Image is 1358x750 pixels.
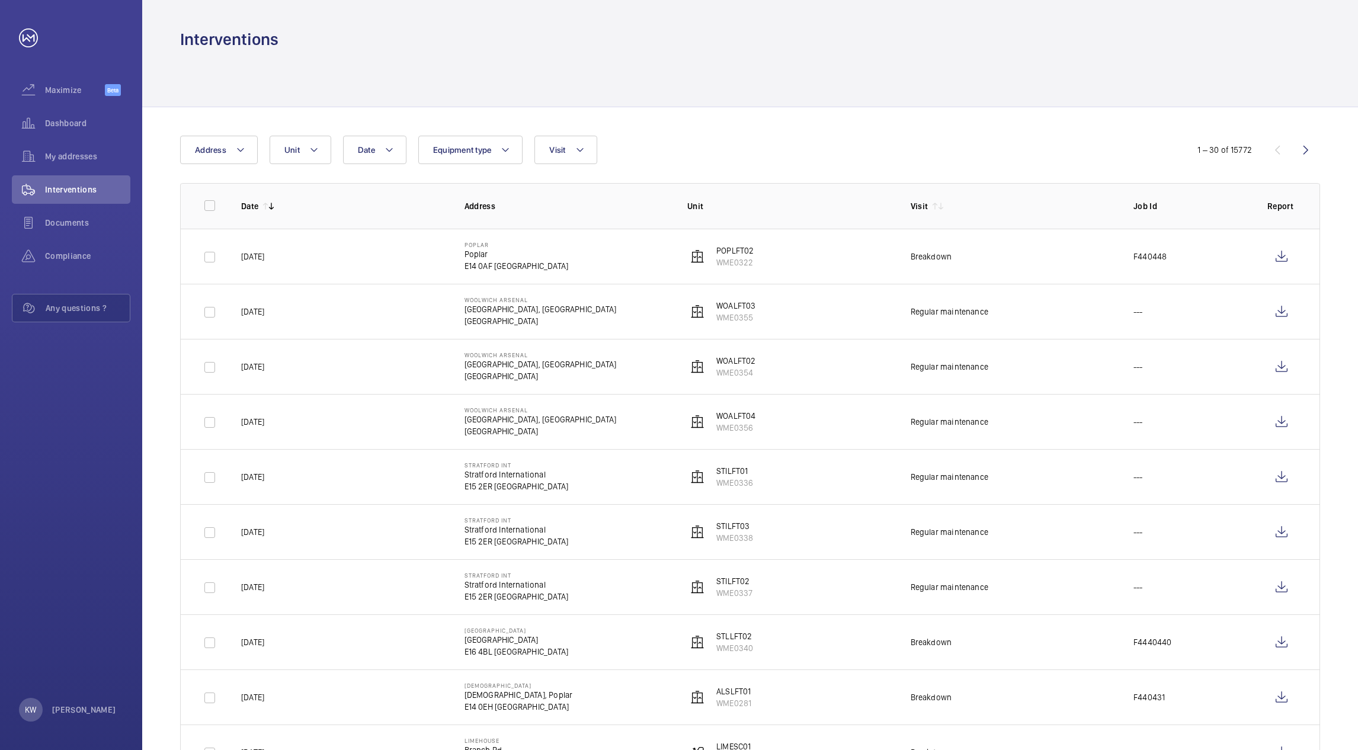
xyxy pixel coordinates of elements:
p: Stratford International [465,469,569,480]
p: [PERSON_NAME] [52,704,116,716]
span: Date [358,145,375,155]
button: Equipment type [418,136,523,164]
span: My addresses [45,150,130,162]
p: F440448 [1133,251,1167,262]
p: Stratford int [465,572,569,579]
p: Poplar [465,248,569,260]
p: Stratford International [465,524,569,536]
p: Date [241,200,258,212]
p: WME0356 [716,422,755,434]
div: Regular maintenance [911,361,988,373]
p: [GEOGRAPHIC_DATA] [465,370,617,382]
button: Unit [270,136,331,164]
p: [GEOGRAPHIC_DATA], [GEOGRAPHIC_DATA] [465,303,617,315]
span: Address [195,145,226,155]
span: Any questions ? [46,302,130,314]
p: [GEOGRAPHIC_DATA] [465,634,569,646]
div: Regular maintenance [911,581,988,593]
p: [GEOGRAPHIC_DATA], [GEOGRAPHIC_DATA] [465,414,617,425]
p: --- [1133,306,1143,318]
img: elevator.svg [690,305,704,319]
span: Maximize [45,84,105,96]
h1: Interventions [180,28,278,50]
p: Unit [687,200,892,212]
p: WME0336 [716,477,753,489]
p: E16 4BL [GEOGRAPHIC_DATA] [465,646,569,658]
span: Equipment type [433,145,492,155]
p: Address [465,200,669,212]
img: elevator.svg [690,525,704,539]
p: ALSLFT01 [716,685,751,697]
p: STILFT01 [716,465,753,477]
p: Poplar [465,241,569,248]
span: Dashboard [45,117,130,129]
p: [DATE] [241,416,264,428]
button: Address [180,136,258,164]
p: [DATE] [241,691,264,703]
p: STILFT02 [716,575,752,587]
p: [DATE] [241,526,264,538]
p: KW [25,704,36,716]
span: Documents [45,217,130,229]
div: Breakdown [911,251,952,262]
div: Breakdown [911,691,952,703]
p: Woolwich Arsenal [465,296,617,303]
p: [DATE] [241,251,264,262]
p: [DATE] [241,306,264,318]
p: WME0337 [716,587,752,599]
p: F440431 [1133,691,1165,703]
span: Interventions [45,184,130,195]
p: [DATE] [241,581,264,593]
p: Stratford International [465,579,569,591]
p: --- [1133,526,1143,538]
span: Beta [105,84,121,96]
p: [GEOGRAPHIC_DATA] [465,425,617,437]
p: STLLFT02 [716,630,753,642]
p: Woolwich Arsenal [465,351,617,358]
div: Regular maintenance [911,416,988,428]
p: Report [1267,200,1296,212]
p: [GEOGRAPHIC_DATA] [465,315,617,327]
p: WOALFT04 [716,410,755,422]
p: [DATE] [241,471,264,483]
p: Woolwich Arsenal [465,406,617,414]
p: POPLFT02 [716,245,754,257]
img: elevator.svg [690,635,704,649]
div: Regular maintenance [911,471,988,483]
p: WME0322 [716,257,754,268]
p: WME0340 [716,642,753,654]
p: WME0355 [716,312,755,323]
p: WME0338 [716,532,753,544]
p: E15 2ER [GEOGRAPHIC_DATA] [465,591,569,602]
div: 1 – 30 of 15772 [1197,144,1252,156]
p: Job Id [1133,200,1248,212]
button: Visit [534,136,597,164]
div: Breakdown [911,636,952,648]
p: [DATE] [241,361,264,373]
p: --- [1133,361,1143,373]
p: WOALFT03 [716,300,755,312]
img: elevator.svg [690,690,704,704]
p: [DEMOGRAPHIC_DATA] [465,682,573,689]
p: --- [1133,581,1143,593]
p: STILFT03 [716,520,753,532]
p: F4440440 [1133,636,1171,648]
p: E14 0AF [GEOGRAPHIC_DATA] [465,260,569,272]
p: Limehouse [465,737,567,744]
img: elevator.svg [690,249,704,264]
p: [DEMOGRAPHIC_DATA], Poplar [465,689,573,701]
div: Regular maintenance [911,526,988,538]
p: Stratford int [465,461,569,469]
p: [GEOGRAPHIC_DATA], [GEOGRAPHIC_DATA] [465,358,617,370]
p: E14 0EH [GEOGRAPHIC_DATA] [465,701,573,713]
p: [GEOGRAPHIC_DATA] [465,627,569,634]
img: elevator.svg [690,360,704,374]
button: Date [343,136,406,164]
img: elevator.svg [690,580,704,594]
img: elevator.svg [690,470,704,484]
span: Visit [549,145,565,155]
span: Compliance [45,250,130,262]
p: E15 2ER [GEOGRAPHIC_DATA] [465,480,569,492]
span: Unit [284,145,300,155]
img: elevator.svg [690,415,704,429]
